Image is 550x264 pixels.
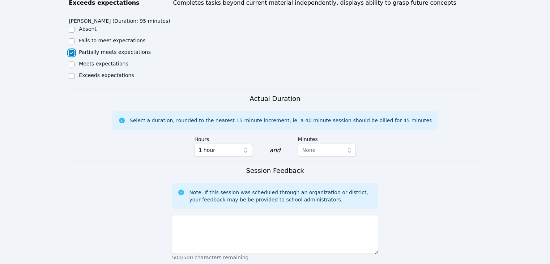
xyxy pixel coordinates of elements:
h3: Actual Duration [250,94,300,104]
h3: Session Feedback [246,166,304,176]
button: None [298,144,356,157]
span: None [302,147,316,153]
label: Fails to meet expectations [79,38,145,43]
label: Hours [194,133,252,144]
div: Note: If this session was scheduled through an organization or district, your feedback may be be ... [189,189,372,203]
span: 1 hour [199,146,215,154]
div: and [269,146,280,155]
div: Select a duration, rounded to the nearest 15 minute increment; ie, a 40 minute session should be ... [130,117,432,124]
button: 1 hour [194,144,252,157]
label: Exceeds expectations [79,72,134,78]
p: 500/500 characters remaining [172,254,378,261]
label: Meets expectations [79,61,128,67]
legend: [PERSON_NAME] (Duration: 95 minutes) [69,14,170,25]
label: Absent [79,26,97,32]
label: Partially meets expectations [79,49,151,55]
label: Minutes [298,133,356,144]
